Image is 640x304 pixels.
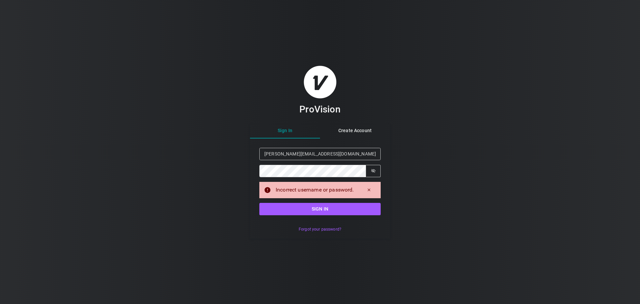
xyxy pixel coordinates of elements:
div: Incorrect username or password. [276,186,357,194]
button: Sign In [250,124,320,138]
input: Email [259,148,381,160]
button: Forgot your password? [295,225,345,234]
button: Show password [366,165,381,177]
button: Create Account [320,124,390,138]
button: Sign in [259,203,381,215]
h3: ProVision [299,103,340,115]
button: Dismiss alert [362,185,376,195]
